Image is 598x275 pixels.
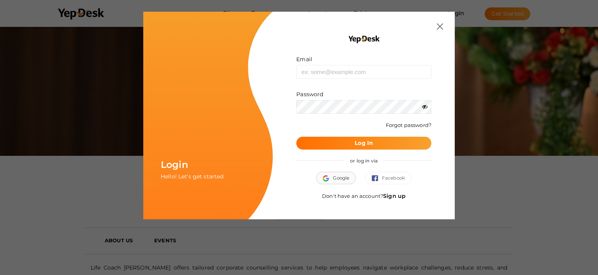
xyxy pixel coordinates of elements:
input: ex: some@example.com [296,65,431,79]
span: Hello! Let's get started [161,173,223,180]
span: Don't have an account? [322,193,406,199]
b: Log In [355,139,373,146]
button: Google [316,172,356,184]
button: Log In [296,137,431,150]
label: Password [296,90,323,98]
span: or log in via [344,152,383,169]
button: Facebook [365,172,412,184]
span: Login [161,159,188,170]
label: Email [296,55,312,63]
a: Forgot password? [386,122,431,128]
img: YEP_black_cropped.png [348,35,380,44]
img: facebook.svg [372,175,382,182]
img: google.svg [323,175,333,182]
a: Sign up [383,192,406,199]
img: close.svg [437,23,443,30]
